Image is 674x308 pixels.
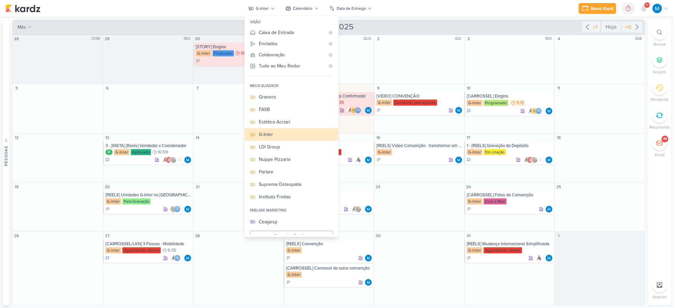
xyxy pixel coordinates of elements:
[455,107,462,114] div: Responsável: MARIANA MIRANDA
[648,25,671,47] li: Ctrl + F
[122,247,161,253] div: Aguardando cliente
[484,149,506,155] div: Em criação
[365,279,372,286] img: MARIANA MIRANDA
[467,93,553,99] div: [CARROSSEL] Elogios
[350,107,357,114] img: IDBOX - Agência de Design
[546,108,552,114] div: Responsável: MARIANA MIRANDA
[546,206,552,213] img: MARIANA MIRANDA
[555,35,562,42] div: 4
[623,24,633,31] div: +13
[663,136,667,142] div: 35
[538,157,542,163] span: +2
[286,265,372,271] div: [CARROSSEL] Carrossel da outra convenção
[174,206,181,213] div: Thais de carvalho
[655,152,665,158] p: Email
[365,107,372,114] img: MARIANA MIRANDA
[465,134,472,141] div: 17
[196,50,211,56] div: G-Inter
[467,207,471,212] div: A Fazer
[355,107,361,114] div: Thais de carvalho
[259,29,325,36] div: Caixa de Entrada
[259,93,333,101] div: Granero
[245,141,338,153] button: LDI Group
[194,35,201,42] div: 30
[245,91,338,103] button: Granero
[376,108,381,113] div: A Fazer
[531,108,538,114] img: IDBOX - Agência de Design
[523,157,529,163] img: Amannda Primo
[467,100,482,106] div: G-Inter
[105,198,121,204] div: G-Inter
[13,184,20,190] div: 19
[527,108,544,114] div: Colaboradores: Amannda Primo, IDBOX - Agência de Design, Thais de carvalho
[286,241,372,247] div: [REELS] Convenção
[545,36,554,41] div: SEX
[259,193,333,200] div: Instituto Freitas
[245,18,338,27] div: visão
[184,157,191,163] div: Responsável: MARIANA MIRANDA
[591,24,599,31] div: +7
[245,60,338,72] button: Tudo ao Meu Redor
[546,255,552,261] img: MARIANA MIRANDA
[355,206,361,213] img: Sarah Violante
[652,4,662,13] img: MARIANA MIRANDA
[13,35,20,42] div: 28
[259,143,333,150] div: LDI Group
[467,256,471,260] div: A Fazer
[363,36,373,41] div: QUA
[376,149,392,155] div: G-Inter
[535,255,544,261] div: Colaboradores: Amannda Primo
[104,35,111,42] div: 29
[455,107,462,114] img: MARIANA MIRANDA
[167,248,176,253] span: 9:35
[376,143,463,148] div: [REELS] Vídeo Convenção - transformar em reels
[555,184,562,190] div: 25
[114,149,129,155] div: G-Inter
[213,50,234,56] div: Finalizado
[184,206,191,213] div: Responsável: MARIANA MIRANDA
[649,124,670,130] p: Recorrente
[245,191,338,203] button: Instituto Freitas
[455,36,463,41] div: QUI
[105,157,110,163] div: Em Andamento
[365,157,372,163] img: MARIANA MIRANDA
[546,108,552,114] img: MARIANA MIRANDA
[455,157,462,163] div: Responsável: MARIANA MIRANDA
[375,184,381,190] div: 23
[158,150,168,155] span: 10:59
[375,134,381,141] div: 16
[196,44,282,50] div: [STORY] Elogios
[131,149,151,155] div: Aprovado
[355,157,361,163] img: Amannda Primo
[465,232,472,239] div: 31
[170,157,176,163] img: Sarah Violante
[286,272,302,278] div: G-Inter
[555,134,562,141] div: 18
[104,134,111,141] div: 13
[105,192,192,198] div: [REELS] Unidades G-Inter no Brasil
[376,100,392,106] div: G-Inter
[334,100,344,105] span: 17:35
[176,157,181,163] span: +2
[467,241,553,247] div: [REELS] Mudança Internacional Simplificada
[3,20,9,305] button: Pessoas
[245,216,338,228] button: Ceagesp
[245,103,338,116] button: FASB
[546,206,552,213] div: Responsável: MARIANA MIRANDA
[165,157,172,163] div: emersongranero@ginter.com.br
[250,83,278,89] div: meus quadros
[184,36,192,41] div: SEG
[259,118,333,125] div: Estética Acciari
[467,143,553,148] div: 1 - [REELS] Gravação do Depósito
[467,247,482,253] div: G-Inter
[245,166,338,178] button: Parlare
[465,35,472,42] div: 3
[467,157,471,163] div: Em Andamento
[375,85,381,91] div: 9
[170,206,177,213] img: Sarah Violante
[241,51,251,56] span: 10:30
[92,36,102,41] div: DOM
[259,156,333,163] div: Nuppe Pizzaria
[170,255,182,261] div: Colaboradores: Amannda Primo, Thais de carvalho
[105,149,113,155] div: M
